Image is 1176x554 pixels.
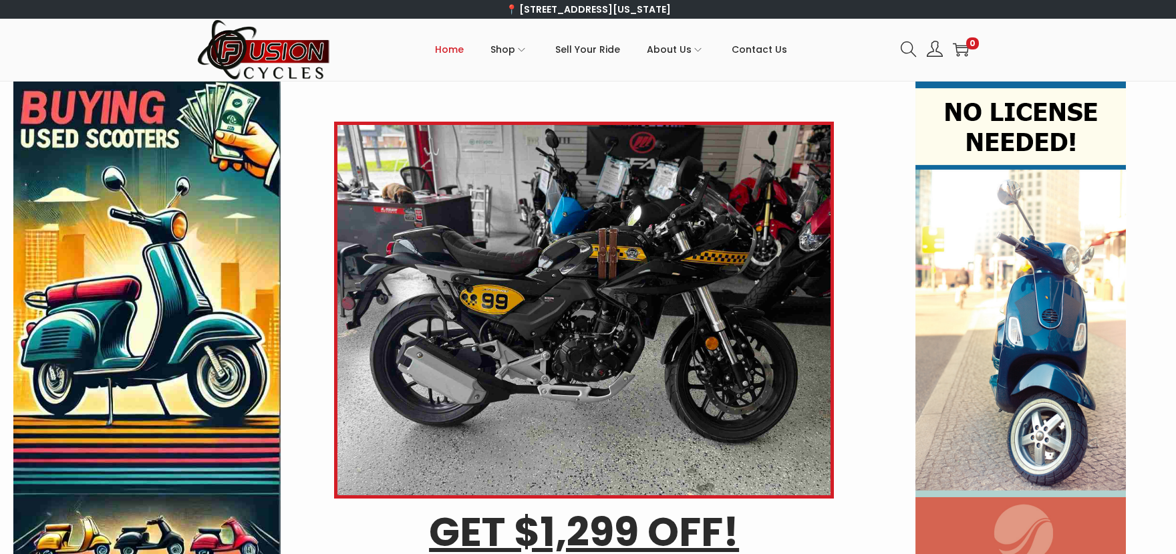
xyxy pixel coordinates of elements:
a: 0 [953,41,969,57]
img: Woostify retina logo [197,19,331,81]
span: About Us [647,33,692,66]
span: Contact Us [732,33,787,66]
span: Shop [490,33,515,66]
nav: Primary navigation [331,19,891,80]
a: Contact Us [732,19,787,80]
a: Home [435,19,464,80]
span: Sell Your Ride [555,33,620,66]
a: 📍 [STREET_ADDRESS][US_STATE] [506,3,671,16]
a: About Us [647,19,705,80]
span: Home [435,33,464,66]
a: Shop [490,19,529,80]
a: Sell Your Ride [555,19,620,80]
